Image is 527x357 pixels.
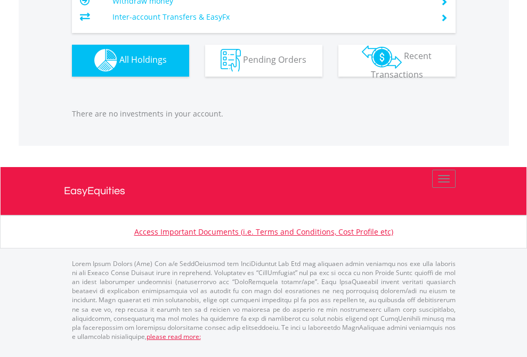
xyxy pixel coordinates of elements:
[94,49,117,72] img: holdings-wht.png
[371,50,432,80] span: Recent Transactions
[205,45,322,77] button: Pending Orders
[362,45,402,69] img: transactions-zar-wht.png
[119,54,167,65] span: All Holdings
[112,9,427,25] td: Inter-account Transfers & EasyFx
[221,49,241,72] img: pending_instructions-wht.png
[64,167,464,215] a: EasyEquities
[72,259,456,341] p: Lorem Ipsum Dolors (Ame) Con a/e SeddOeiusmod tem InciDiduntut Lab Etd mag aliquaen admin veniamq...
[147,332,201,341] a: please read more:
[338,45,456,77] button: Recent Transactions
[243,54,306,65] span: Pending Orders
[72,45,189,77] button: All Holdings
[72,109,456,119] p: There are no investments in your account.
[134,227,393,237] a: Access Important Documents (i.e. Terms and Conditions, Cost Profile etc)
